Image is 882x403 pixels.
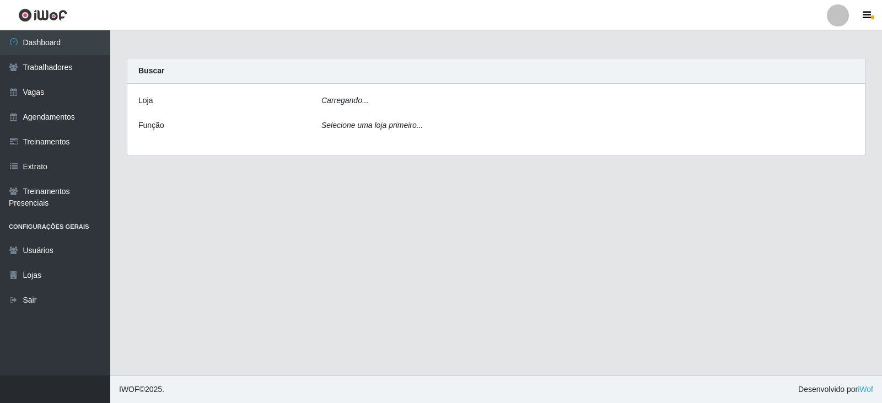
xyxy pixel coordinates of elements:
a: iWof [858,385,873,394]
i: Selecione uma loja primeiro... [321,121,423,130]
span: Desenvolvido por [798,384,873,395]
span: © 2025 . [119,384,164,395]
img: CoreUI Logo [18,8,67,22]
i: Carregando... [321,96,369,105]
strong: Buscar [138,66,164,75]
label: Função [138,120,164,131]
span: IWOF [119,385,139,394]
label: Loja [138,95,153,106]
